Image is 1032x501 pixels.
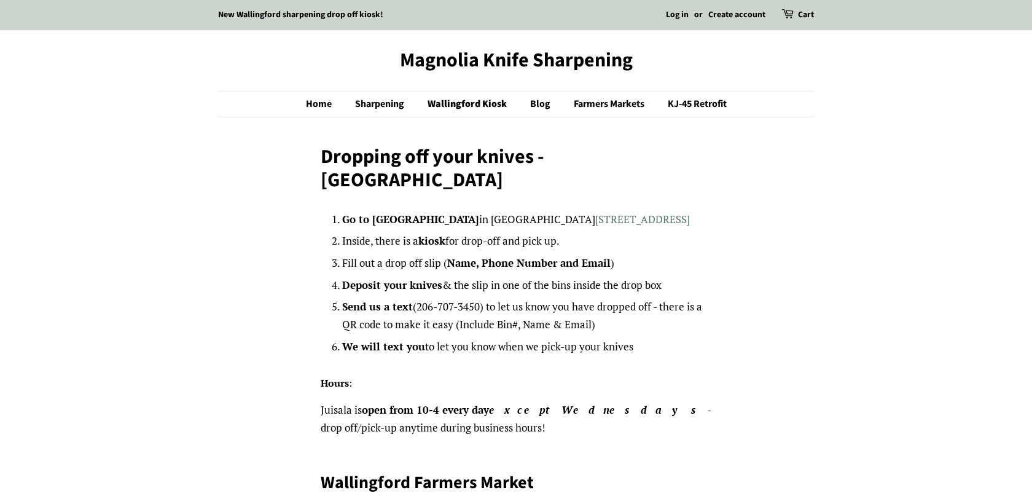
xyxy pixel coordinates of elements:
strong: Go to [GEOGRAPHIC_DATA] [342,212,479,226]
strong: Hours [321,376,349,390]
a: Sharpening [346,92,416,117]
li: to let you know when we pick-up your knives [342,338,712,356]
strong: Send us a text [342,299,413,314]
h1: Dropping off your knives - [GEOGRAPHIC_DATA] [321,145,712,192]
li: Fill out a drop off slip ( ) [342,254,712,272]
li: Inside, there is a for drop-off and pick up. [342,232,712,250]
h2: Wallingford Farmers Market [321,471,712,494]
li: (206-707-3450) to let us know you have dropped off - there is a QR code to make it easy (Include ... [342,298,712,334]
a: Wallingford Kiosk [418,92,519,117]
strong: We will text you [342,339,425,353]
li: & the slip in one of the bins inside the drop box [342,277,712,294]
a: Farmers Markets [565,92,657,117]
strong: kiosk [418,234,445,248]
li: in [GEOGRAPHIC_DATA] [342,211,712,229]
a: Home [306,92,344,117]
a: New Wallingford sharpening drop off kiosk! [218,9,383,21]
strong: open from 10-4 every day [362,403,707,417]
a: Log in [666,9,689,21]
strong: Name, Phone Number and Email [447,256,611,270]
p: Juisala is - drop off/pick-up anytime during business hours! [321,401,712,437]
a: Create account [708,9,765,21]
a: Cart [798,8,814,23]
span: : [349,376,352,390]
a: Blog [521,92,563,117]
strong: Deposit your knives [342,278,442,292]
a: Magnolia Knife Sharpening [218,49,814,72]
em: except Wednesdays [489,403,707,417]
li: or [694,8,703,23]
a: KJ-45 Retrofit [659,92,727,117]
a: [STREET_ADDRESS] [595,212,690,226]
